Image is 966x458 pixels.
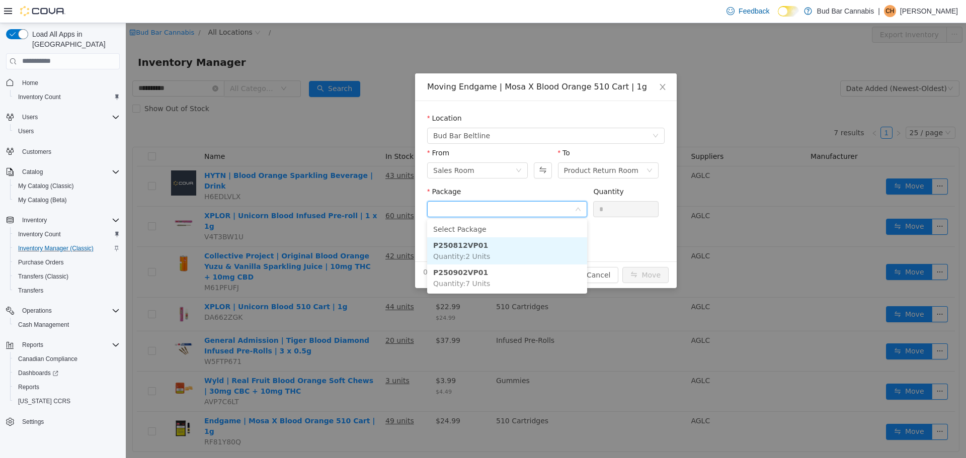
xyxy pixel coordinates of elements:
span: Reports [18,383,39,391]
span: My Catalog (Beta) [18,196,67,204]
span: Canadian Compliance [14,353,120,365]
img: Cova [20,6,65,16]
input: Dark Mode [778,6,799,17]
span: My Catalog (Classic) [14,180,120,192]
span: Home [22,79,38,87]
input: Package [307,179,449,195]
span: Customers [22,148,51,156]
a: My Catalog (Classic) [14,180,78,192]
div: Moving Endgame | Mosa X Blood Orange 510 Cart | 1g [301,58,539,69]
label: Location [301,91,336,99]
div: Product Return Room [438,140,513,155]
button: Transfers (Classic) [10,269,124,284]
input: Quantity [468,178,532,194]
span: Settings [22,418,44,426]
button: Users [10,124,124,138]
button: Settings [2,414,124,429]
span: Users [14,125,120,137]
li: P250902VP01 [301,241,461,268]
a: Inventory Count [14,91,65,103]
a: Transfers (Classic) [14,270,72,283]
li: Select Package [301,198,461,214]
span: Dashboards [14,367,120,379]
button: Operations [18,305,56,317]
span: Inventory [22,216,47,224]
label: Quantity [467,164,498,172]
span: Canadian Compliance [18,355,77,363]
span: Operations [18,305,120,317]
a: Reports [14,381,43,393]
i: icon: close [533,60,541,68]
span: Reports [18,339,120,351]
span: Bud Bar Beltline [307,105,364,120]
a: Inventory Manager (Classic) [14,242,98,254]
span: Users [22,113,38,121]
span: Transfers [18,287,43,295]
span: Home [18,76,120,89]
button: [US_STATE] CCRS [10,394,124,408]
span: Load All Apps in [GEOGRAPHIC_DATA] [28,29,120,49]
button: Purchase Orders [10,255,124,269]
button: Catalog [18,166,47,178]
span: Cash Management [14,319,120,331]
label: From [301,126,324,134]
button: Inventory [2,213,124,227]
button: Operations [2,304,124,318]
span: 0 Units will be moved. [297,244,376,254]
span: Inventory Count [18,93,61,101]
span: [US_STATE] CCRS [18,397,70,405]
span: Reports [14,381,120,393]
button: Canadian Compliance [10,352,124,366]
i: icon: down [527,110,533,117]
a: Settings [18,416,48,428]
span: Inventory Count [14,91,120,103]
span: Inventory Manager (Classic) [14,242,120,254]
span: Catalog [18,166,120,178]
a: Feedback [722,1,773,21]
button: Inventory [18,214,51,226]
button: icon: swapMove [497,244,543,260]
span: Reports [22,341,43,349]
strong: P250812VP01 [307,218,362,226]
strong: P250902VP01 [307,245,362,253]
div: Caleb H [884,5,896,17]
span: Cash Management [18,321,69,329]
button: Inventory Count [10,90,124,104]
span: Transfers [14,285,120,297]
a: Dashboards [14,367,62,379]
nav: Complex example [6,71,120,455]
span: Purchase Orders [18,258,64,266]
button: Users [2,110,124,124]
label: To [432,126,444,134]
button: Swap [408,139,426,155]
span: Settings [18,415,120,428]
a: [US_STATE] CCRS [14,395,74,407]
button: Cash Management [10,318,124,332]
span: Catalog [22,168,43,176]
button: Reports [10,380,124,394]
span: Purchase Orders [14,256,120,268]
span: Operations [22,307,52,315]
span: Washington CCRS [14,395,120,407]
a: Canadian Compliance [14,353,82,365]
a: Users [14,125,38,137]
span: Users [18,111,120,123]
button: My Catalog (Beta) [10,193,124,207]
button: Transfers [10,284,124,298]
a: Purchase Orders [14,256,68,268]
span: Transfers (Classic) [18,272,68,281]
button: Catalog [2,165,124,179]
span: Dashboards [18,369,58,377]
a: Customers [18,146,55,158]
button: Reports [18,339,47,351]
i: icon: down [449,183,455,190]
p: | [878,5,880,17]
button: My Catalog (Classic) [10,179,124,193]
i: icon: down [390,144,396,151]
span: Inventory Manager (Classic) [18,244,94,252]
p: Bud Bar Cannabis [817,5,874,17]
span: Feedback [739,6,769,16]
a: Inventory Count [14,228,65,240]
span: Quantity : 7 Units [307,256,364,264]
